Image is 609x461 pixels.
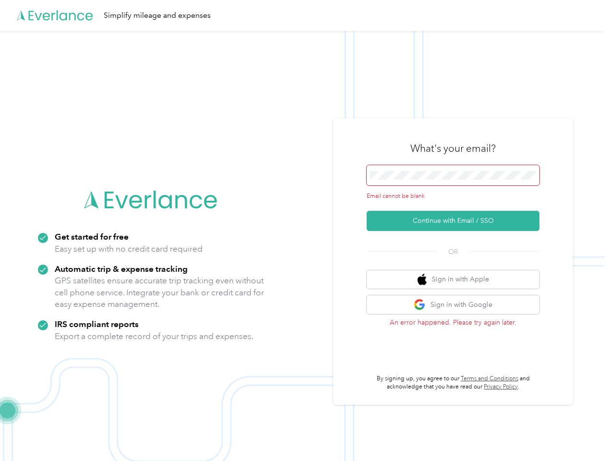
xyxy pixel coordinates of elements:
[55,231,129,242] strong: Get started for free
[484,383,518,390] a: Privacy Policy
[55,275,264,310] p: GPS satellites ensure accurate trip tracking even without cell phone service. Integrate your bank...
[104,10,211,22] div: Simplify mileage and expenses
[55,319,139,329] strong: IRS compliant reports
[55,330,253,342] p: Export a complete record of your trips and expenses.
[367,270,539,289] button: apple logoSign in with Apple
[367,375,539,391] p: By signing up, you agree to our and acknowledge that you have read our .
[410,142,496,155] h3: What's your email?
[436,247,470,257] span: OR
[367,211,539,231] button: Continue with Email / SSO
[367,317,539,328] p: An error happened. Please try again later.
[414,299,426,311] img: google logo
[55,264,188,274] strong: Automatic trip & expense tracking
[367,295,539,314] button: google logoSign in with Google
[461,375,518,382] a: Terms and Conditions
[367,192,539,201] div: Email cannot be blank
[418,274,427,286] img: apple logo
[55,243,203,255] p: Easy set up with no credit card required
